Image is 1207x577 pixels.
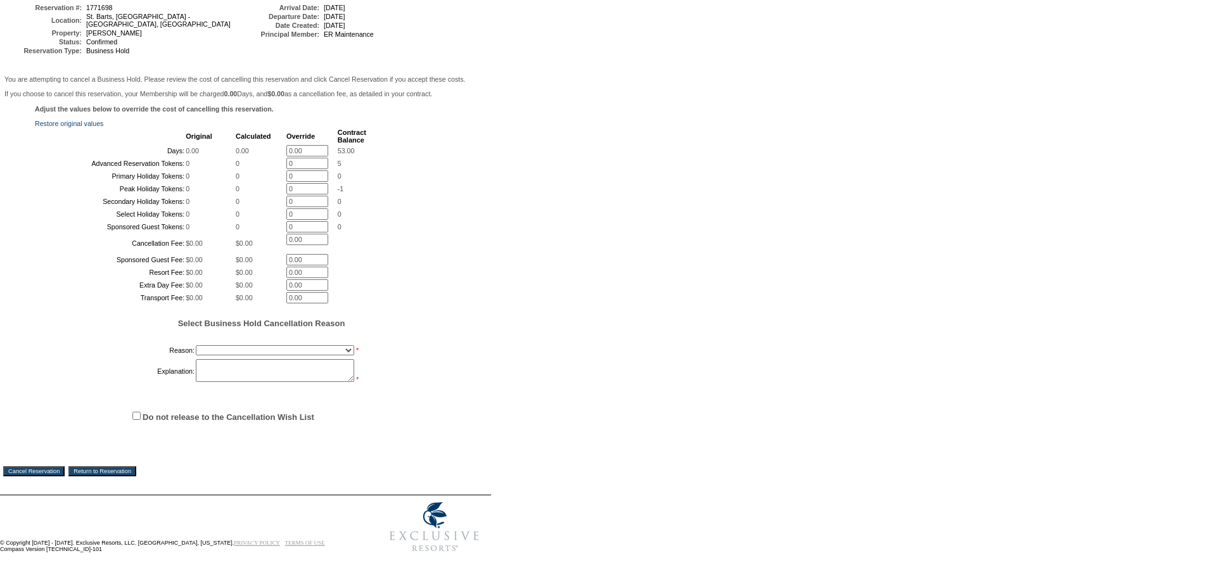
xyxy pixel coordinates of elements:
h5: Select Business Hold Cancellation Reason [35,319,488,328]
span: $0.00 [236,281,253,289]
span: 0 [186,185,189,193]
span: 0 [186,160,189,167]
td: Location: [6,13,82,28]
b: $0.00 [267,90,284,98]
p: If you choose to cancel this reservation, your Membership will be charged Days, and as a cancella... [4,90,487,98]
span: $0.00 [186,269,203,276]
label: Do not release to the Cancellation Wish List [143,412,314,422]
span: 0.00 [236,147,249,155]
td: Primary Holiday Tokens: [36,170,184,182]
span: 0 [236,172,239,180]
td: Select Holiday Tokens: [36,208,184,220]
a: PRIVACY POLICY [234,540,280,546]
span: 0 [186,223,189,231]
span: St. Barts, [GEOGRAPHIC_DATA] - [GEOGRAPHIC_DATA], [GEOGRAPHIC_DATA] [86,13,231,28]
input: Cancel Reservation [3,466,65,476]
span: [PERSON_NAME] [86,29,142,37]
td: Sponsored Guest Tokens: [36,221,184,232]
td: Reason: [36,343,195,358]
span: $0.00 [186,294,203,301]
span: $0.00 [236,294,253,301]
span: Business Hold [86,47,129,54]
span: 0 [236,185,239,193]
td: Advanced Reservation Tokens: [36,158,184,169]
td: Reservation #: [6,4,82,11]
b: Original [186,132,212,140]
td: Date Created: [243,22,319,29]
td: Extra Day Fee: [36,279,184,291]
a: TERMS OF USE [285,540,325,546]
span: $0.00 [236,256,253,263]
td: Departure Date: [243,13,319,20]
span: 0 [186,172,189,180]
span: 0 [236,223,239,231]
td: Peak Holiday Tokens: [36,183,184,194]
td: Secondary Holiday Tokens: [36,196,184,207]
span: 1771698 [86,4,113,11]
td: Principal Member: [243,30,319,38]
span: [DATE] [324,13,345,20]
span: [DATE] [324,22,345,29]
span: 0 [338,223,342,231]
td: Resort Fee: [36,267,184,278]
span: ER Maintenance [324,30,374,38]
td: Transport Fee: [36,292,184,303]
span: 0.00 [186,147,199,155]
span: $0.00 [186,281,203,289]
b: Adjust the values below to override the cost of cancelling this reservation. [35,105,274,113]
span: 0 [338,210,342,218]
span: Confirmed [86,38,117,46]
img: Exclusive Resorts [378,495,491,559]
b: Override [286,132,315,140]
span: 0 [338,198,342,205]
span: $0.00 [236,269,253,276]
b: Calculated [236,132,271,140]
span: 0 [338,172,342,180]
span: $0.00 [186,256,203,263]
td: Sponsored Guest Fee: [36,254,184,265]
input: Return to Reservation [68,466,136,476]
span: 53.00 [338,147,355,155]
td: Days: [36,145,184,156]
span: 0 [186,210,189,218]
td: Reservation Type: [6,47,82,54]
p: You are attempting to cancel a Business Hold. Please review the cost of cancelling this reservati... [4,75,487,83]
b: 0.00 [224,90,238,98]
span: 5 [338,160,342,167]
td: Status: [6,38,82,46]
span: 0 [236,160,239,167]
a: Restore original values [35,120,103,127]
td: Explanation: [36,359,195,383]
td: Arrival Date: [243,4,319,11]
span: $0.00 [236,239,253,247]
td: Cancellation Fee: [36,234,184,253]
span: 0 [186,198,189,205]
span: -1 [338,185,343,193]
span: 0 [236,198,239,205]
span: 0 [236,210,239,218]
span: [DATE] [324,4,345,11]
td: Property: [6,29,82,37]
span: $0.00 [186,239,203,247]
b: Contract Balance [338,129,366,144]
